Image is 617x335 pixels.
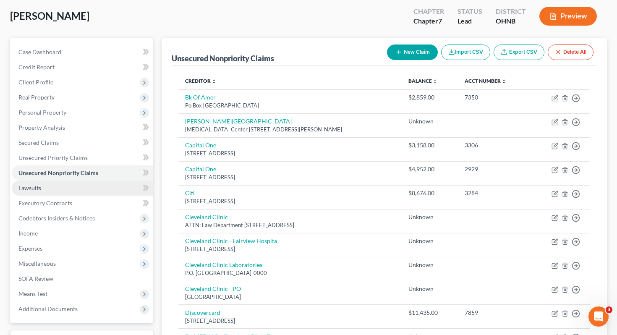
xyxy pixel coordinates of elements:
span: Client Profile [18,79,53,86]
div: Po Box [GEOGRAPHIC_DATA] [185,102,395,110]
span: Codebtors Insiders & Notices [18,215,95,222]
div: Chapter [413,16,444,26]
a: Executory Contracts [12,196,153,211]
div: $3,158.00 [408,141,451,149]
a: Citi [185,189,195,196]
a: Cleveland Clinic - PO [185,285,241,292]
div: 3306 [465,141,524,149]
div: Status [458,7,482,16]
div: [GEOGRAPHIC_DATA] [185,293,395,301]
span: [PERSON_NAME] [10,10,89,22]
span: SOFA Review [18,275,53,282]
div: Unknown [408,237,451,245]
a: Property Analysis [12,120,153,135]
div: Unknown [408,213,451,221]
button: Delete All [548,44,593,60]
i: unfold_more [502,79,507,84]
div: $4,952.00 [408,165,451,173]
span: Means Test [18,290,47,297]
div: $8,676.00 [408,189,451,197]
a: Bk Of Amer [185,94,216,101]
a: Balance unfold_more [408,78,438,84]
div: [STREET_ADDRESS] [185,197,395,205]
span: Unsecured Priority Claims [18,154,88,161]
a: SOFA Review [12,271,153,286]
span: Additional Documents [18,305,78,312]
button: Import CSV [441,44,490,60]
div: Unknown [408,117,451,126]
div: Lead [458,16,482,26]
i: unfold_more [212,79,217,84]
span: Case Dashboard [18,48,61,55]
div: 7859 [465,309,524,317]
span: Executory Contracts [18,199,72,207]
span: Property Analysis [18,124,65,131]
a: Unsecured Nonpriority Claims [12,165,153,181]
div: [MEDICAL_DATA] Center [STREET_ADDRESS][PERSON_NAME] [185,126,395,133]
a: Creditor unfold_more [185,78,217,84]
div: P.O. [GEOGRAPHIC_DATA]-0000 [185,269,395,277]
div: [STREET_ADDRESS] [185,317,395,325]
button: Preview [539,7,597,26]
iframe: Intercom live chat [588,306,609,327]
a: Cleveland Clinic [185,213,228,220]
a: Case Dashboard [12,44,153,60]
span: Lawsuits [18,184,41,191]
div: 3284 [465,189,524,197]
div: Chapter [413,7,444,16]
a: Discovercard [185,309,220,316]
div: Unsecured Nonpriority Claims [172,53,274,63]
span: Unsecured Nonpriority Claims [18,169,98,176]
span: 7 [438,17,442,25]
a: Capital One [185,141,216,149]
div: ATTN: Law Department [STREET_ADDRESS] [185,221,395,229]
button: New Claim [387,44,438,60]
a: Lawsuits [12,181,153,196]
a: Export CSV [494,44,544,60]
a: [PERSON_NAME][GEOGRAPHIC_DATA] [185,118,292,125]
div: Unknown [408,285,451,293]
a: Secured Claims [12,135,153,150]
span: Secured Claims [18,139,59,146]
div: [STREET_ADDRESS] [185,245,395,253]
div: [STREET_ADDRESS] [185,173,395,181]
a: Cleveland Clinic Laboratories [185,261,262,268]
span: Expenses [18,245,42,252]
span: Credit Report [18,63,55,71]
span: Miscellaneous [18,260,56,267]
div: OHNB [496,16,526,26]
div: [STREET_ADDRESS] [185,149,395,157]
span: 3 [606,306,612,313]
span: Real Property [18,94,55,101]
a: Credit Report [12,60,153,75]
div: District [496,7,526,16]
div: $2,859.00 [408,93,451,102]
a: Acct Number unfold_more [465,78,507,84]
div: 2929 [465,165,524,173]
span: Income [18,230,38,237]
i: unfold_more [433,79,438,84]
div: Unknown [408,261,451,269]
a: Capital One [185,165,216,173]
div: $11,435.00 [408,309,451,317]
a: Cleveland Clinic - Fairview Hospita [185,237,277,244]
span: Personal Property [18,109,66,116]
div: 7350 [465,93,524,102]
a: Unsecured Priority Claims [12,150,153,165]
